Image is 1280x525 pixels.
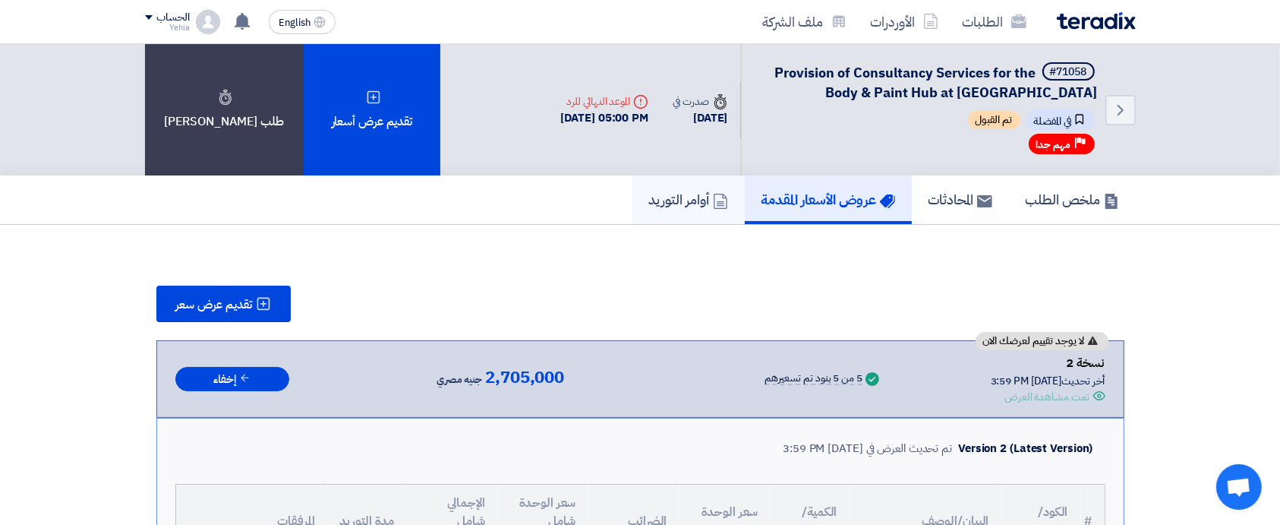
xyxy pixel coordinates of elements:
[991,353,1105,373] div: نسخة 2
[175,367,289,392] button: إخفاء
[912,176,1009,224] a: المحادثات
[1004,389,1089,405] div: تمت مشاهدة العرض
[437,371,482,389] span: جنيه مصري
[958,440,1092,457] div: Version 2 (Latest Version)
[269,10,336,34] button: English
[649,191,728,208] h5: أوامر التوريد
[751,4,859,40] a: ملف الشركة
[1216,464,1262,510] div: Open chat
[983,336,1085,346] span: لا يوجد تقييم لعرضك الان
[196,10,220,34] img: profile_test.png
[561,109,649,127] div: [DATE] 05:00 PM
[928,191,992,208] h5: المحادثات
[145,24,190,32] div: Yehia
[1036,138,1071,152] span: مهم جدا
[951,4,1039,40] a: الطلبات
[991,373,1105,389] div: أخر تحديث [DATE] 3:59 PM
[783,440,952,457] div: تم تحديث العرض في [DATE] 3:59 PM
[176,299,253,311] span: تقديم عرض سعر
[761,191,895,208] h5: عروض الأسعار المقدمة
[485,368,564,387] span: 2,705,000
[157,11,190,24] div: الحساب
[561,93,649,109] div: الموعد النهائي للرد
[775,62,1098,103] span: Provision of Consultancy Services for the Body & Paint Hub at [GEOGRAPHIC_DATA]
[1009,176,1136,224] a: ملخص الطلب
[673,109,727,127] div: [DATE]
[859,4,951,40] a: الأوردرات
[304,44,440,176] div: تقديم عرض أسعار
[156,286,291,322] button: تقديم عرض سعر
[632,176,745,224] a: أوامر التوريد
[673,93,727,109] div: صدرت في
[1050,67,1087,77] div: #71058
[1026,191,1119,208] h5: ملخص الطلب
[745,176,912,224] a: عروض الأسعار المقدمة
[1026,109,1095,131] span: في المفضلة
[1057,12,1136,30] img: Teradix logo
[765,373,862,385] div: 5 من 5 بنود تم تسعيرهم
[760,62,1098,102] h5: Provision of Consultancy Services for the Body & Paint Hub at Abu Rawash
[968,111,1020,129] span: تم القبول
[145,44,304,176] div: طلب [PERSON_NAME]
[279,17,311,28] span: English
